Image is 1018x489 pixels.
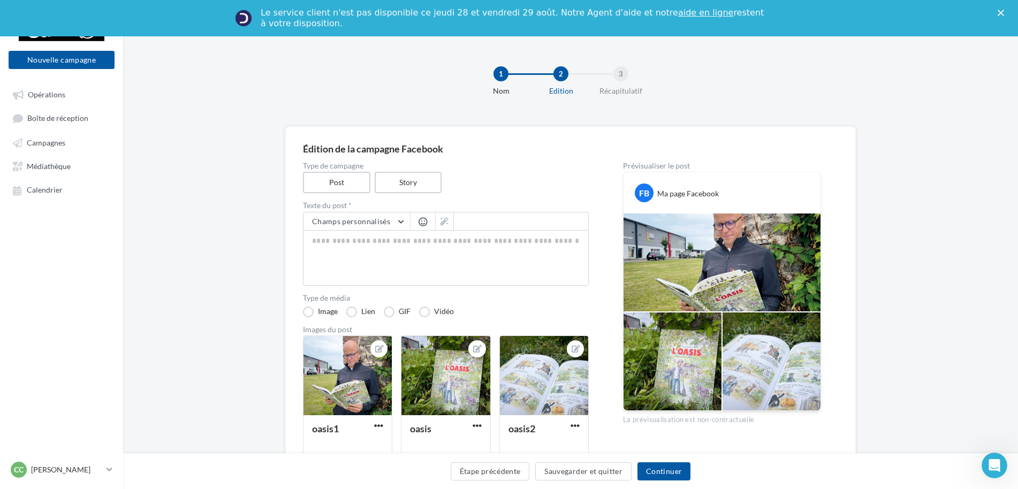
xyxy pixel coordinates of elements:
[508,423,535,434] div: oasis2
[451,462,530,480] button: Étape précédente
[303,162,589,170] label: Type de campagne
[657,188,719,199] div: Ma page Facebook
[635,184,654,202] div: FB
[6,156,117,175] a: Médiathèque
[303,307,338,317] label: Image
[587,86,655,96] div: Récapitulatif
[410,423,431,434] div: oasis
[31,464,102,475] p: [PERSON_NAME]
[6,108,117,128] a: Boîte de réception
[553,66,568,81] div: 2
[27,138,65,147] span: Campagnes
[623,411,821,425] div: La prévisualisation est non-contractuelle
[6,133,117,152] a: Campagnes
[303,294,589,302] label: Type de média
[312,217,390,226] span: Champs personnalisés
[303,172,370,193] label: Post
[493,66,508,81] div: 1
[346,307,375,317] label: Lien
[384,307,411,317] label: GIF
[27,162,71,171] span: Médiathèque
[6,85,117,104] a: Opérations
[637,462,690,480] button: Continuer
[527,86,595,96] div: Edition
[28,90,65,99] span: Opérations
[6,180,117,199] a: Calendrier
[535,462,632,480] button: Sauvegarder et quitter
[312,423,339,434] div: oasis1
[303,144,838,154] div: Édition de la campagne Facebook
[303,212,410,231] button: Champs personnalisés
[235,10,252,27] img: Profile image for Service-Client
[678,7,733,18] a: aide en ligne
[9,460,115,480] a: Cc [PERSON_NAME]
[467,86,535,96] div: Nom
[982,453,1007,478] iframe: Intercom live chat
[303,202,589,209] label: Texte du post *
[9,51,115,69] button: Nouvelle campagne
[375,172,442,193] label: Story
[623,162,821,170] div: Prévisualiser le post
[14,464,24,475] span: Cc
[27,186,63,195] span: Calendrier
[261,7,766,29] div: Le service client n'est pas disponible ce jeudi 28 et vendredi 29 août. Notre Agent d'aide et not...
[419,307,454,317] label: Vidéo
[303,326,589,333] div: Images du post
[998,10,1008,16] div: Fermer
[613,66,628,81] div: 3
[27,114,88,123] span: Boîte de réception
